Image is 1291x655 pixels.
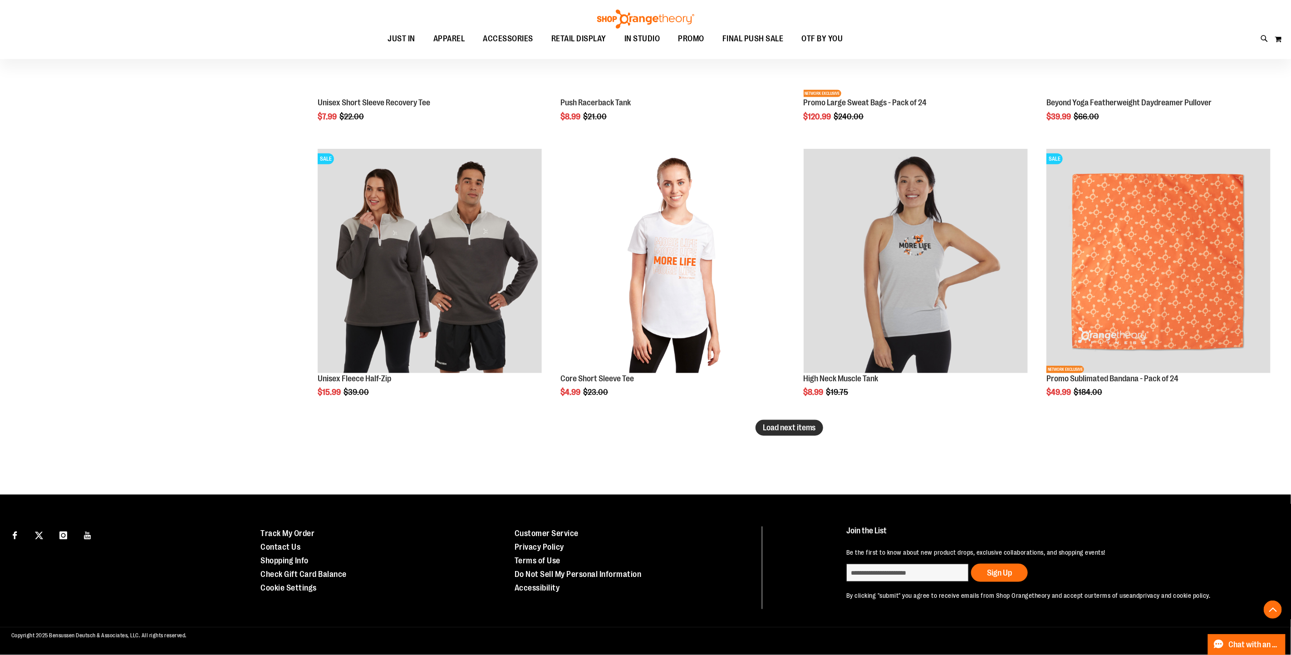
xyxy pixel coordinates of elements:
[804,98,927,107] a: Promo Large Sweat Bags - Pack of 24
[669,29,714,49] a: PROMO
[560,149,785,373] img: Product image for Core Short Sleeve Tee
[261,570,347,579] a: Check Gift Card Balance
[1229,640,1280,649] span: Chat with an Expert
[261,556,309,565] a: Shopping Info
[971,564,1028,582] button: Sign Up
[1046,366,1084,373] span: NETWORK EXCLUSIVE
[560,149,785,374] a: Product image for Core Short Sleeve Tee
[560,112,582,121] span: $8.99
[344,388,370,397] span: $39.00
[846,564,969,582] input: enter email
[31,527,47,542] a: Visit our X page
[624,29,660,49] span: IN STUDIO
[261,583,317,592] a: Cookie Settings
[1264,601,1282,619] button: Back To Top
[318,112,338,121] span: $7.99
[615,29,669,49] a: IN STUDIO
[515,529,579,538] a: Customer Service
[424,29,474,49] a: APPAREL
[804,388,825,397] span: $8.99
[318,98,430,107] a: Unisex Short Sleeve Recovery Tee
[560,374,634,383] a: Core Short Sleeve Tee
[799,144,1032,420] div: product
[1046,112,1072,121] span: $39.99
[713,29,793,49] a: FINAL PUSH SALE
[987,568,1012,577] span: Sign Up
[339,112,365,121] span: $22.00
[318,153,334,164] span: SALE
[11,632,187,639] span: Copyright 2025 Bensussen Deutsch & Associates, LLC. All rights reserved.
[556,144,789,420] div: product
[722,29,784,49] span: FINAL PUSH SALE
[560,388,582,397] span: $4.99
[433,29,465,49] span: APPAREL
[756,420,823,436] button: Load next items
[804,149,1028,373] img: Product image for High Neck Muscle Tank
[542,29,615,49] a: RETAIL DISPLAY
[318,149,542,373] img: Product image for Unisex Fleece Half Zip
[1046,98,1212,107] a: Beyond Yoga Featherweight Daydreamer Pullover
[763,423,816,432] span: Load next items
[35,532,43,540] img: Twitter
[1208,634,1286,655] button: Chat with an Expert
[804,149,1028,374] a: Product image for High Neck Muscle Tank
[846,591,1263,600] p: By clicking "submit" you agree to receive emails from Shop Orangetheory and accept our and
[560,98,631,107] a: Push Racerback Tank
[318,149,542,374] a: Product image for Unisex Fleece Half ZipSALE
[834,112,865,121] span: $240.00
[261,542,301,552] a: Contact Us
[583,112,608,121] span: $21.00
[1074,112,1100,121] span: $66.00
[1046,153,1063,164] span: SALE
[1046,149,1271,373] img: Product image for Sublimated Bandana - Pack of 24
[804,374,879,383] a: High Neck Muscle Tank
[1140,592,1211,599] a: privacy and cookie policy.
[802,29,843,49] span: OTF BY YOU
[515,542,564,552] a: Privacy Policy
[379,29,425,49] a: JUST IN
[318,388,342,397] span: $15.99
[515,570,642,579] a: Do Not Sell My Personal Information
[80,527,96,542] a: Visit our Youtube page
[826,388,850,397] span: $19.75
[804,90,841,97] span: NETWORK EXCLUSIVE
[388,29,416,49] span: JUST IN
[793,29,852,49] a: OTF BY YOU
[1046,149,1271,374] a: Product image for Sublimated Bandana - Pack of 24SALENETWORK EXCLUSIVE
[483,29,534,49] span: ACCESSORIES
[1074,388,1104,397] span: $184.00
[678,29,705,49] span: PROMO
[846,527,1263,543] h4: Join the List
[474,29,543,49] a: ACCESSORIES
[1094,592,1129,599] a: terms of use
[583,388,609,397] span: $23.00
[7,527,23,542] a: Visit our Facebook page
[55,527,71,542] a: Visit our Instagram page
[1042,144,1275,420] div: product
[1046,374,1178,383] a: Promo Sublimated Bandana - Pack of 24
[804,112,833,121] span: $120.99
[551,29,606,49] span: RETAIL DISPLAY
[515,583,560,592] a: Accessibility
[318,374,391,383] a: Unisex Fleece Half-Zip
[1046,388,1072,397] span: $49.99
[261,529,315,538] a: Track My Order
[515,556,560,565] a: Terms of Use
[313,144,546,420] div: product
[846,548,1263,557] p: Be the first to know about new product drops, exclusive collaborations, and shopping events!
[596,10,696,29] img: Shop Orangetheory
